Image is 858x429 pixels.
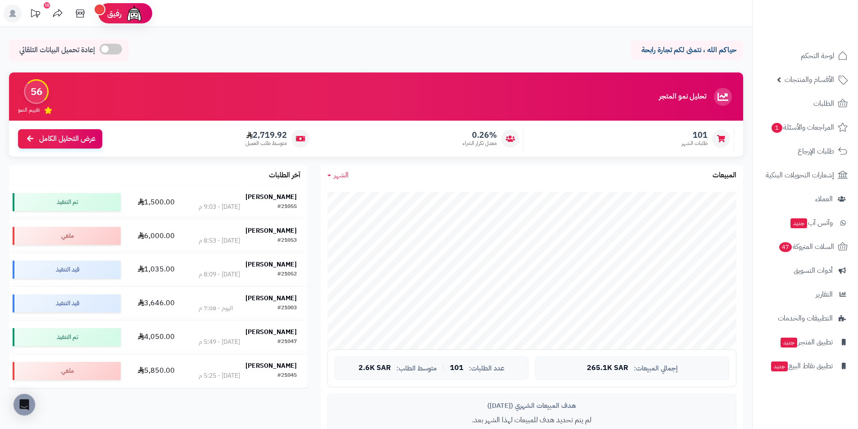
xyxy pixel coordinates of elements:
h3: تحليل نمو المتجر [659,93,706,101]
img: ai-face.png [125,5,143,23]
a: تطبيق المتجرجديد [758,331,853,353]
strong: [PERSON_NAME] [245,192,297,202]
div: [DATE] - 8:09 م [199,270,240,279]
strong: [PERSON_NAME] [245,294,297,303]
span: 101 [450,364,463,372]
td: 4,050.00 [124,321,189,354]
span: التطبيقات والخدمات [778,312,833,325]
span: 265.1K SAR [587,364,628,372]
a: التطبيقات والخدمات [758,307,853,329]
span: 1 [772,123,782,133]
div: تم التنفيذ [13,328,121,346]
span: لوحة التحكم [801,50,834,62]
span: الطلبات [813,97,834,110]
span: 2,719.92 [245,130,287,140]
span: عرض التحليل الكامل [39,134,95,144]
strong: [PERSON_NAME] [245,361,297,370]
a: المراجعات والأسئلة1 [758,117,853,138]
span: طلبات الشهر [681,140,708,147]
span: التقارير [816,288,833,301]
span: طلبات الإرجاع [798,145,834,158]
a: إشعارات التحويلات البنكية [758,164,853,186]
div: ملغي [13,362,121,380]
div: 10 [44,2,50,9]
div: [DATE] - 5:25 م [199,371,240,380]
span: تطبيق المتجر [780,336,833,348]
div: ملغي [13,227,121,245]
div: #21045 [277,371,297,380]
span: 47 [779,242,792,252]
span: تقييم النمو [18,106,40,114]
span: إجمالي المبيعات: [634,365,678,372]
strong: [PERSON_NAME] [245,260,297,269]
div: #21047 [277,338,297,347]
a: العملاء [758,188,853,210]
div: #21053 [277,236,297,245]
span: رفيق [107,8,122,19]
div: هدف المبيعات الشهري ([DATE]) [335,401,729,411]
td: 6,000.00 [124,219,189,253]
a: التقارير [758,284,853,305]
span: المراجعات والأسئلة [771,121,834,134]
td: 1,500.00 [124,185,189,219]
div: Open Intercom Messenger [14,394,35,415]
span: | [442,365,445,371]
strong: [PERSON_NAME] [245,226,297,235]
span: تطبيق نقاط البيع [770,360,833,372]
span: معدل تكرار الشراء [463,140,497,147]
span: العملاء [815,193,833,205]
div: #21052 [277,270,297,279]
a: تحديثات المنصة [24,5,46,25]
a: السلات المتروكة47 [758,236,853,257]
div: [DATE] - 9:03 م [199,203,240,212]
a: عرض التحليل الكامل [18,129,102,149]
span: متوسط الطلب: [396,365,437,372]
span: جديد [781,338,797,348]
span: عدد الطلبات: [469,365,504,372]
a: وآتس آبجديد [758,212,853,234]
p: حياكم الله ، نتمنى لكم تجارة رابحة [637,45,736,55]
td: 5,850.00 [124,354,189,388]
div: قيد التنفيذ [13,261,121,279]
span: جديد [790,218,807,228]
h3: المبيعات [713,172,736,180]
a: تطبيق نقاط البيعجديد [758,355,853,377]
div: اليوم - 7:08 م [199,304,233,313]
p: لم يتم تحديد هدف للمبيعات لهذا الشهر بعد. [335,415,729,425]
span: إعادة تحميل البيانات التلقائي [19,45,95,55]
a: الطلبات [758,93,853,114]
span: وآتس آب [790,217,833,229]
strong: [PERSON_NAME] [245,327,297,337]
div: #21055 [277,203,297,212]
div: #21003 [277,304,297,313]
span: جديد [771,361,788,371]
a: طلبات الإرجاع [758,140,853,162]
td: 3,646.00 [124,287,189,320]
span: 2.6K SAR [359,364,391,372]
span: 0.26% [463,130,497,140]
div: تم التنفيذ [13,193,121,211]
div: [DATE] - 5:49 م [199,338,240,347]
span: الأقسام والمنتجات [785,73,834,86]
span: السلات المتروكة [778,240,834,253]
span: إشعارات التحويلات البنكية [766,169,834,181]
a: أدوات التسويق [758,260,853,281]
span: الشهر [334,170,349,181]
span: 101 [681,130,708,140]
div: [DATE] - 8:53 م [199,236,240,245]
span: متوسط طلب العميل [245,140,287,147]
div: قيد التنفيذ [13,294,121,312]
h3: آخر الطلبات [269,172,300,180]
span: أدوات التسويق [794,264,833,277]
td: 1,035.00 [124,253,189,286]
a: لوحة التحكم [758,45,853,67]
a: الشهر [327,170,349,181]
